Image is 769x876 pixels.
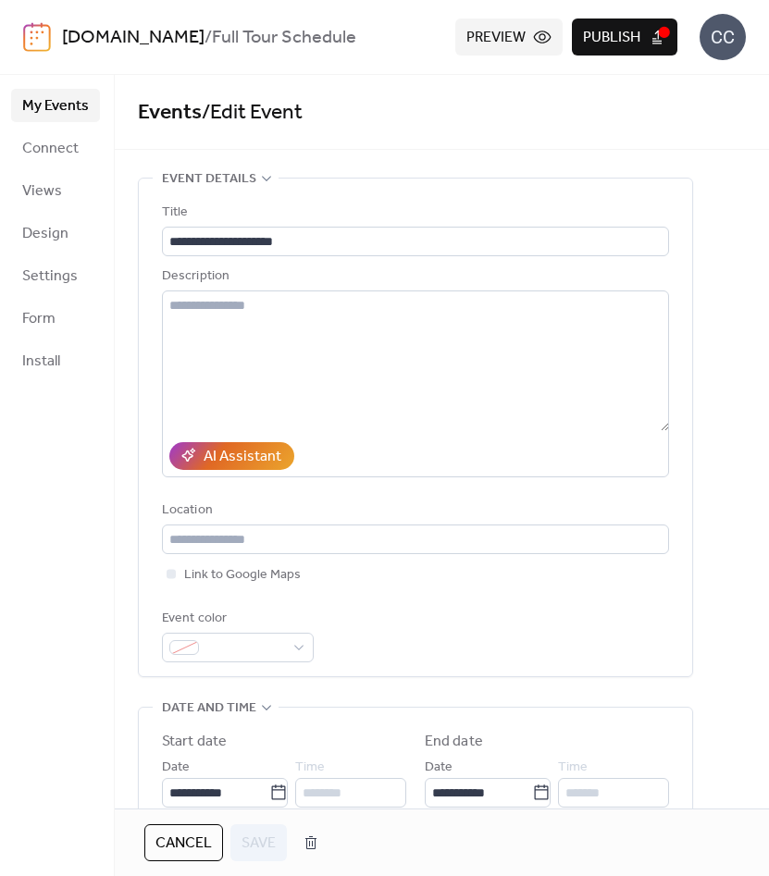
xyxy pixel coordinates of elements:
button: Publish [572,19,677,56]
span: / Edit Event [202,93,303,133]
span: Design [22,223,68,245]
span: My Events [22,95,89,117]
a: Views [11,174,100,207]
span: Cancel [155,833,212,855]
a: Install [11,344,100,377]
b: / [205,20,212,56]
div: Title [162,202,665,224]
b: Full Tour Schedule [212,20,356,56]
span: Event details [162,168,256,191]
div: AI Assistant [204,446,281,468]
a: My Events [11,89,100,122]
div: Description [162,265,665,288]
span: Date and time [162,697,256,720]
span: Date [162,757,190,779]
button: Cancel [144,824,223,861]
a: Design [11,216,100,250]
button: Preview [455,19,563,56]
span: Link to Google Maps [184,564,301,586]
div: Event color [162,608,310,630]
span: Views [22,180,62,203]
div: CC [700,14,746,60]
a: Events [138,93,202,133]
div: Start date [162,731,227,753]
span: Preview [466,27,526,49]
a: Form [11,302,100,335]
span: Form [22,308,56,330]
span: Time [558,757,588,779]
span: Date [425,757,453,779]
span: Connect [22,138,79,160]
span: Settings [22,265,78,288]
div: End date [425,731,483,753]
a: Settings [11,259,100,292]
div: Location [162,500,665,522]
span: Install [22,351,60,373]
a: [DOMAIN_NAME] [62,20,205,56]
a: Connect [11,131,100,165]
img: logo [23,22,51,52]
span: Time [295,757,325,779]
button: AI Assistant [169,442,294,470]
span: Publish [583,27,640,49]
